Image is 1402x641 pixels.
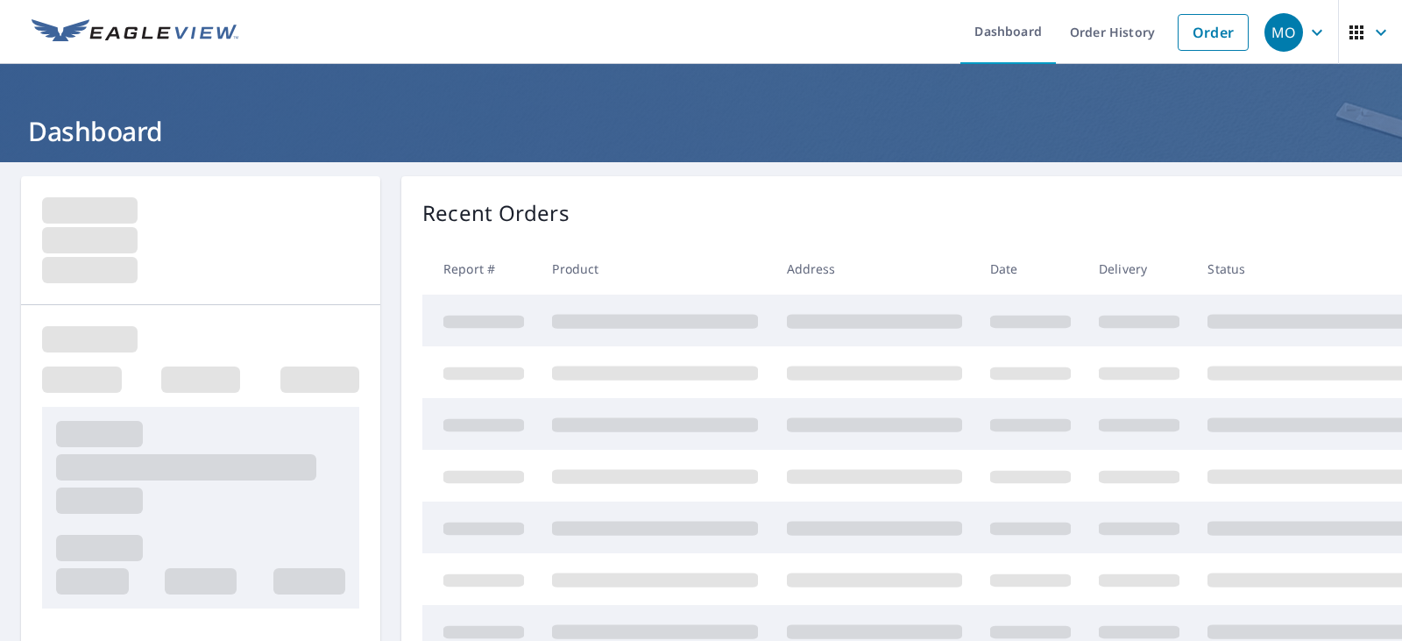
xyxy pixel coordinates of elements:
th: Product [538,243,772,295]
th: Delivery [1085,243,1193,295]
img: EV Logo [32,19,238,46]
div: MO [1264,13,1303,52]
a: Order [1178,14,1249,51]
th: Report # [422,243,538,295]
th: Date [976,243,1085,295]
p: Recent Orders [422,197,570,229]
th: Address [773,243,976,295]
h1: Dashboard [21,113,1381,149]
